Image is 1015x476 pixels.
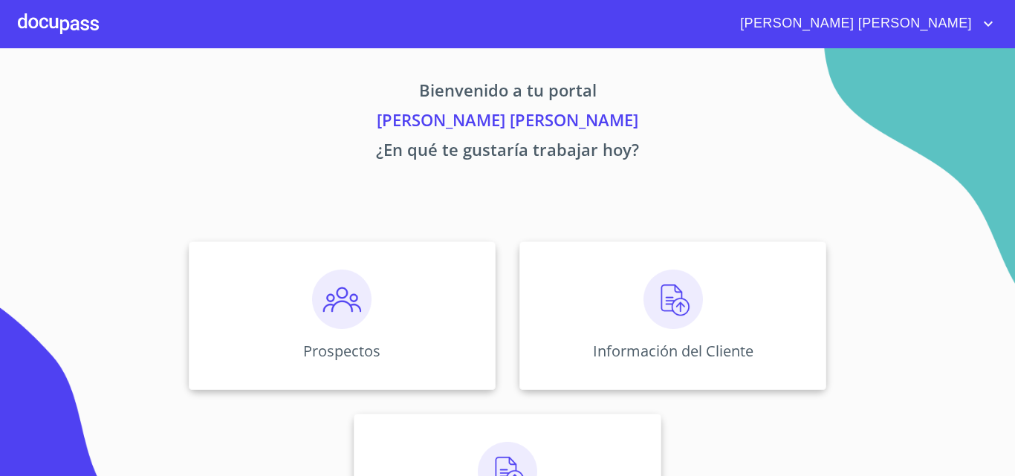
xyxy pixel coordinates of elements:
p: ¿En qué te gustaría trabajar hoy? [50,137,965,167]
p: Bienvenido a tu portal [50,78,965,108]
p: Información del Cliente [593,341,753,361]
p: [PERSON_NAME] [PERSON_NAME] [50,108,965,137]
span: [PERSON_NAME] [PERSON_NAME] [729,12,979,36]
img: prospectos.png [312,270,372,329]
button: account of current user [729,12,997,36]
p: Prospectos [303,341,380,361]
img: carga.png [643,270,703,329]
